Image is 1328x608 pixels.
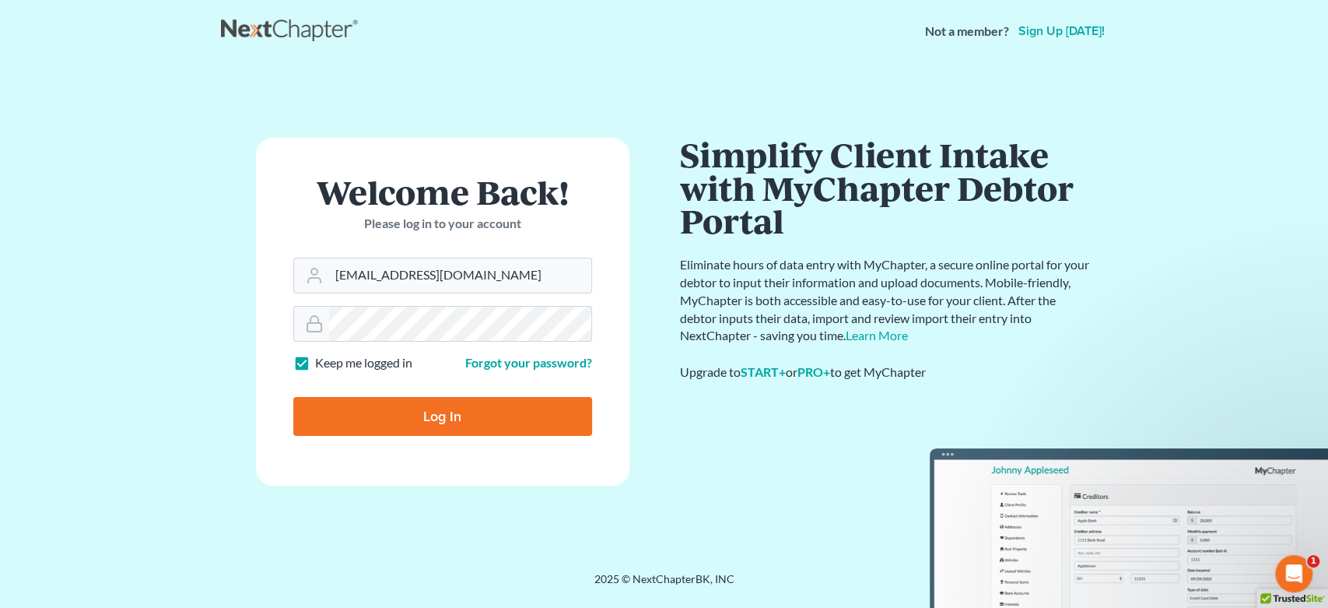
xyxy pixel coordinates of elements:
iframe: Intercom live chat [1275,555,1312,592]
div: 2025 © NextChapterBK, INC [221,571,1108,599]
input: Log In [293,397,592,436]
a: Sign up [DATE]! [1015,25,1108,37]
span: 1 [1307,555,1319,568]
div: Upgrade to or to get MyChapter [680,364,1092,381]
iframe: Intercom notifications message [1017,315,1328,550]
a: START+ [741,364,786,379]
label: Keep me logged in [315,354,412,372]
h1: Simplify Client Intake with MyChapter Debtor Portal [680,138,1092,237]
a: Learn More [846,328,908,343]
p: Please log in to your account [293,215,592,233]
input: Email Address [329,258,591,293]
p: Eliminate hours of data entry with MyChapter, a secure online portal for your debtor to input the... [680,256,1092,345]
a: Forgot your password? [465,355,592,370]
a: PRO+ [797,364,830,379]
h1: Welcome Back! [293,175,592,209]
strong: Not a member? [925,23,1009,40]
